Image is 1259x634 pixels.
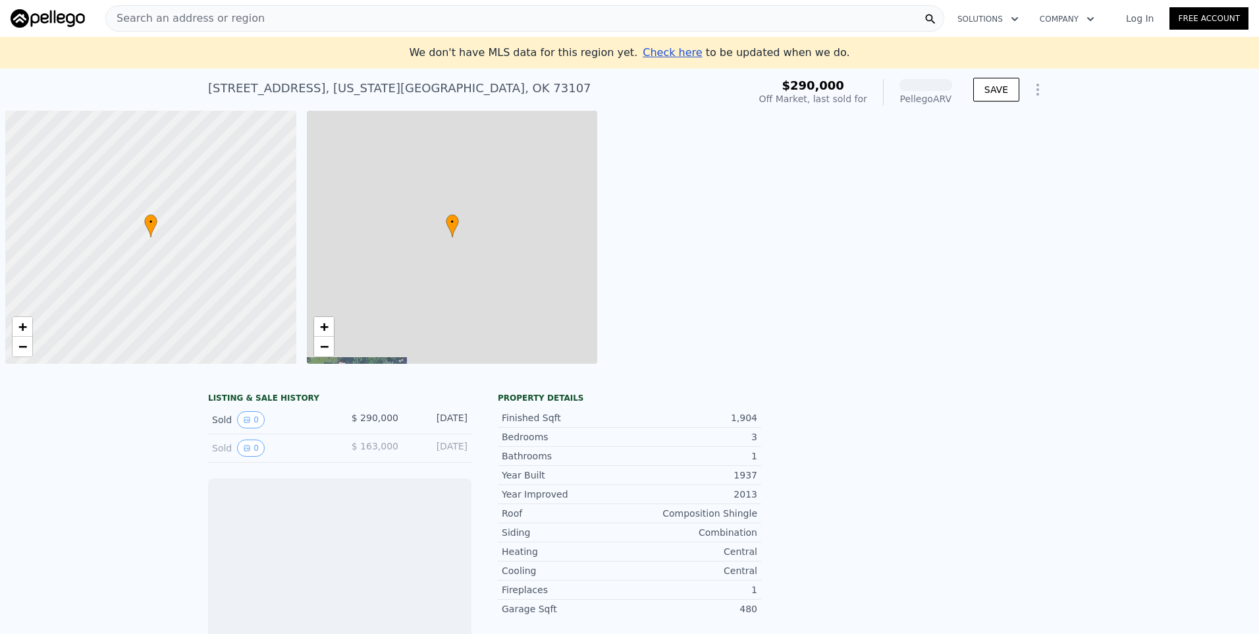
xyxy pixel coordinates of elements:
[643,46,702,59] span: Check here
[144,214,157,237] div: •
[13,337,32,357] a: Zoom out
[502,564,629,577] div: Cooling
[352,441,398,451] span: $ 163,000
[319,338,328,355] span: −
[502,488,629,501] div: Year Improved
[502,430,629,444] div: Bedrooms
[314,317,334,337] a: Zoom in
[502,449,629,463] div: Bathrooms
[629,430,757,444] div: 3
[446,214,459,237] div: •
[314,337,334,357] a: Zoom out
[1110,12,1169,25] a: Log In
[208,79,591,98] div: [STREET_ADDRESS] , [US_STATE][GEOGRAPHIC_DATA] , OK 73107
[629,469,757,482] div: 1937
[409,411,468,428] div: [DATE]
[237,411,265,428] button: View historical data
[629,507,757,520] div: Composition Shingle
[1025,76,1051,103] button: Show Options
[144,216,157,228] span: •
[502,602,629,616] div: Garage Sqft
[502,583,629,596] div: Fireplaces
[409,440,468,457] div: [DATE]
[11,9,85,28] img: Pellego
[106,11,265,26] span: Search an address or region
[319,318,328,335] span: +
[502,526,629,539] div: Siding
[629,545,757,558] div: Central
[502,545,629,558] div: Heating
[498,393,761,403] div: Property details
[208,393,471,406] div: LISTING & SALE HISTORY
[1029,7,1105,31] button: Company
[502,411,629,424] div: Finished Sqft
[13,317,32,337] a: Zoom in
[352,413,398,423] span: $ 290,000
[759,92,867,105] div: Off Market, last sold for
[502,507,629,520] div: Roof
[1169,7,1248,30] a: Free Account
[212,411,329,428] div: Sold
[899,92,952,105] div: Pellego ARV
[629,602,757,616] div: 480
[643,45,849,61] div: to be updated when we do.
[629,449,757,463] div: 1
[18,318,27,335] span: +
[212,440,329,457] div: Sold
[629,411,757,424] div: 1,904
[782,78,844,92] span: $290,000
[446,216,459,228] span: •
[973,78,1019,101] button: SAVE
[18,338,27,355] span: −
[629,488,757,501] div: 2013
[502,469,629,482] div: Year Built
[947,7,1029,31] button: Solutions
[629,583,757,596] div: 1
[629,564,757,577] div: Central
[629,526,757,539] div: Combination
[237,440,265,457] button: View historical data
[409,45,849,61] div: We don't have MLS data for this region yet.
